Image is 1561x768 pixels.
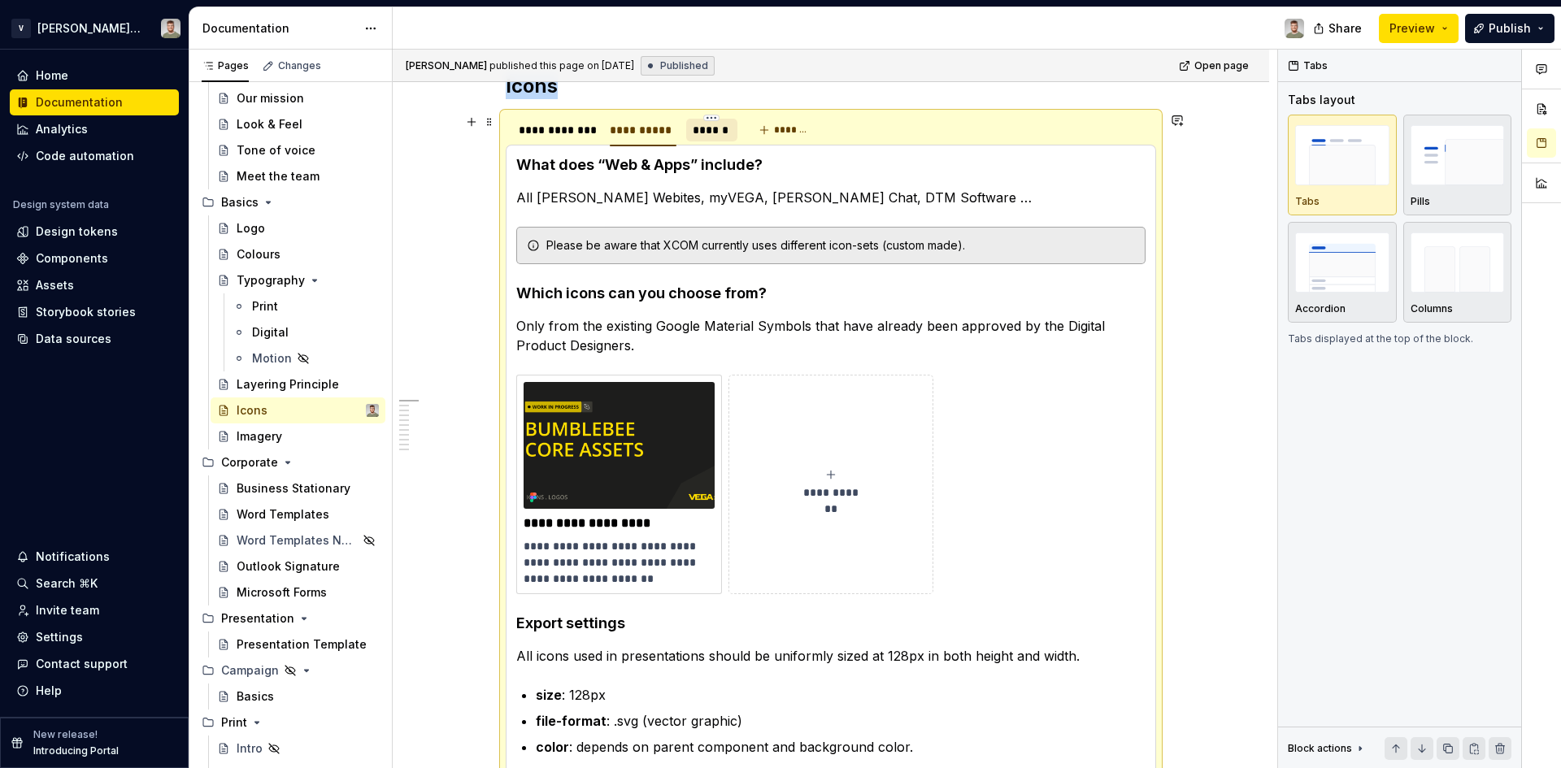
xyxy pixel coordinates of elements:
[211,241,385,267] a: Colours
[202,20,356,37] div: Documentation
[36,549,110,565] div: Notifications
[36,223,118,240] div: Design tokens
[516,188,1146,207] p: All [PERSON_NAME] Webites, myVEGA, [PERSON_NAME] Chat, DTM Software …
[237,90,304,106] div: Our mission
[36,148,134,164] div: Code automation
[1288,115,1397,215] button: placeholderTabs
[546,237,1135,254] div: Please be aware that XCOM currently uses different icon-sets (custom made).
[516,155,1146,175] h4: What does “Web & Apps” include?
[221,714,247,731] div: Print
[1288,222,1397,323] button: placeholderAccordion
[161,19,180,38] img: Lennart
[36,304,136,320] div: Storybook stories
[211,397,385,423] a: IconsLennart
[10,63,179,89] a: Home
[36,683,62,699] div: Help
[506,73,1156,99] h2: Icons
[1379,14,1459,43] button: Preview
[10,143,179,169] a: Code automation
[10,624,179,650] a: Settings
[237,506,329,523] div: Word Templates
[211,683,385,709] a: Basics
[237,428,282,445] div: Imagery
[237,142,315,158] div: Tone of voice
[536,711,1146,731] p: : .svg (vector graphic)
[10,326,179,352] a: Data sources
[10,651,179,677] button: Contact support
[221,454,278,471] div: Corporate
[237,376,339,393] div: Layering Principle
[237,558,340,575] div: Outlook Signature
[237,532,358,549] div: Word Templates NEW
[226,293,385,319] a: Print
[1174,54,1256,77] a: Open page
[195,189,385,215] div: Basics
[202,59,249,72] div: Pages
[237,740,263,757] div: Intro
[36,656,128,672] div: Contact support
[278,59,321,72] div: Changes
[524,382,715,509] img: 81346578-12fa-4e70-b7f5-59271d127674.png
[237,480,350,497] div: Business Stationary
[195,657,385,683] div: Campaign
[516,614,1146,633] h4: Export settings
[221,662,279,679] div: Campaign
[36,250,108,267] div: Components
[237,636,367,653] div: Presentation Template
[237,402,267,419] div: Icons
[226,345,385,371] a: Motion
[211,631,385,657] a: Presentation Template
[36,575,98,592] div: Search ⌘K
[252,324,289,341] div: Digital
[195,449,385,475] div: Corporate
[237,246,280,263] div: Colours
[10,678,179,704] button: Help
[1411,302,1453,315] p: Columns
[1295,232,1389,292] img: placeholder
[211,85,385,111] a: Our mission
[1194,59,1249,72] span: Open page
[10,571,179,597] button: Search ⌘K
[211,163,385,189] a: Meet the team
[36,67,68,84] div: Home
[221,610,294,627] div: Presentation
[211,475,385,501] a: Business Stationary
[211,501,385,527] a: Word Templates
[1305,14,1372,43] button: Share
[195,605,385,631] div: Presentation
[211,735,385,761] a: Intro
[237,116,302,132] div: Look & Feel
[211,111,385,137] a: Look & Feel
[1295,302,1346,315] p: Accordion
[36,277,74,293] div: Assets
[536,685,1146,705] p: : 128px
[660,59,708,72] span: Published
[237,688,274,705] div: Basics
[237,272,305,289] div: Typography
[211,423,385,449] a: Imagery
[211,553,385,579] a: Outlook Signature
[211,579,385,605] a: Microsoft Forms
[37,20,141,37] div: [PERSON_NAME] Brand Portal
[536,737,1146,757] p: : depends on parent component and background color.
[211,371,385,397] a: Layering Principle
[1288,737,1367,760] div: Block actions
[211,137,385,163] a: Tone of voice
[195,709,385,735] div: Print
[221,194,259,210] div: Basics
[237,220,265,236] div: Logo
[366,404,379,417] img: Lennart
[10,597,179,623] a: Invite team
[1285,19,1304,38] img: Lennart
[10,245,179,271] a: Components
[36,121,88,137] div: Analytics
[1403,222,1512,323] button: placeholderColumns
[1288,332,1511,345] p: Tabs displayed at the top of the block.
[1465,14,1554,43] button: Publish
[10,544,179,570] button: Notifications
[1295,195,1320,208] p: Tabs
[36,94,123,111] div: Documentation
[516,284,767,302] strong: Which icons can you choose from?
[536,713,607,729] strong: file-format
[3,11,185,46] button: V[PERSON_NAME] Brand PortalLennart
